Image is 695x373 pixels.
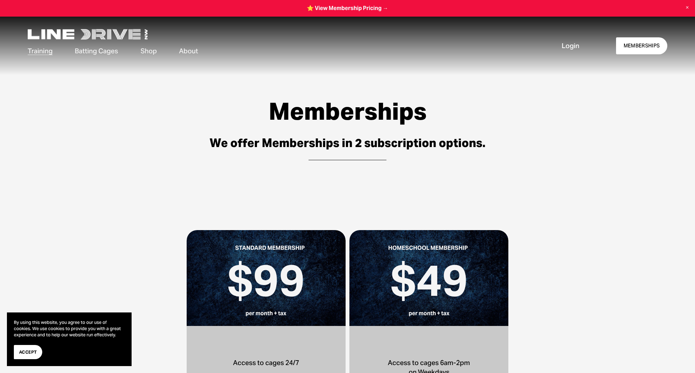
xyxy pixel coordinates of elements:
[75,46,118,56] a: folder dropdown
[141,46,157,56] a: Shop
[146,136,549,151] h3: We offer Memberships in 2 subscription options.
[179,46,198,56] span: About
[28,46,53,56] a: folder dropdown
[146,98,549,125] h1: Memberships
[388,244,468,252] strong: HOMESCHOOL MEMBERSHIP
[616,37,667,54] a: MEMBERSHIPS
[28,46,53,56] span: Training
[562,41,579,51] a: Login
[390,252,468,308] strong: $49
[409,310,449,317] strong: per month + tax
[28,29,148,39] img: LineDrive NorthWest
[14,319,125,338] p: By using this website, you agree to our use of cookies. We use cookies to provide you with a grea...
[7,312,132,366] section: Cookie banner
[19,349,37,355] span: Accept
[75,46,118,56] span: Batting Cages
[227,252,305,308] strong: $99
[14,345,42,359] button: Accept
[246,310,286,317] strong: per month + tax
[207,358,326,367] p: Access to cages 24/7
[179,46,198,56] a: folder dropdown
[235,244,305,252] strong: STANDARD MEMBERSHIP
